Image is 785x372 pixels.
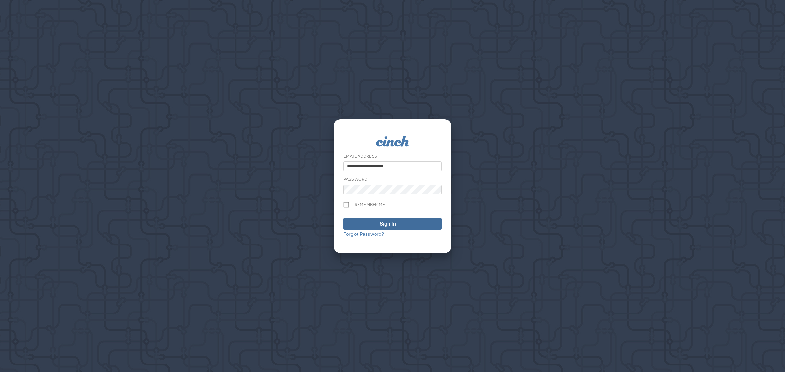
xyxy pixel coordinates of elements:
[355,202,385,207] span: Remember me
[343,177,367,182] label: Password
[343,154,377,159] label: Email Address
[343,218,442,230] button: Sign In
[343,231,384,237] a: Forgot Password?
[380,220,396,228] div: Sign In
